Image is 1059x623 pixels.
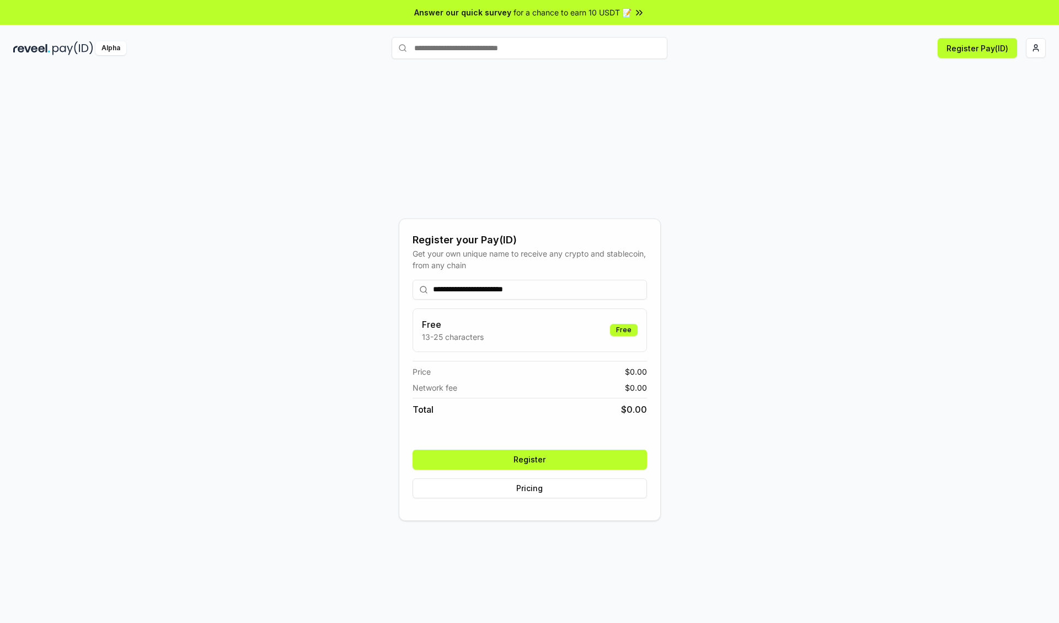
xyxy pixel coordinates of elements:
[413,248,647,271] div: Get your own unique name to receive any crypto and stablecoin, from any chain
[414,7,511,18] span: Answer our quick survey
[413,366,431,377] span: Price
[625,382,647,393] span: $ 0.00
[95,41,126,55] div: Alpha
[413,382,457,393] span: Network fee
[610,324,638,336] div: Free
[13,41,50,55] img: reveel_dark
[413,232,647,248] div: Register your Pay(ID)
[413,450,647,470] button: Register
[514,7,632,18] span: for a chance to earn 10 USDT 📝
[413,478,647,498] button: Pricing
[422,331,484,343] p: 13-25 characters
[413,403,434,416] span: Total
[52,41,93,55] img: pay_id
[938,38,1017,58] button: Register Pay(ID)
[625,366,647,377] span: $ 0.00
[422,318,484,331] h3: Free
[621,403,647,416] span: $ 0.00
